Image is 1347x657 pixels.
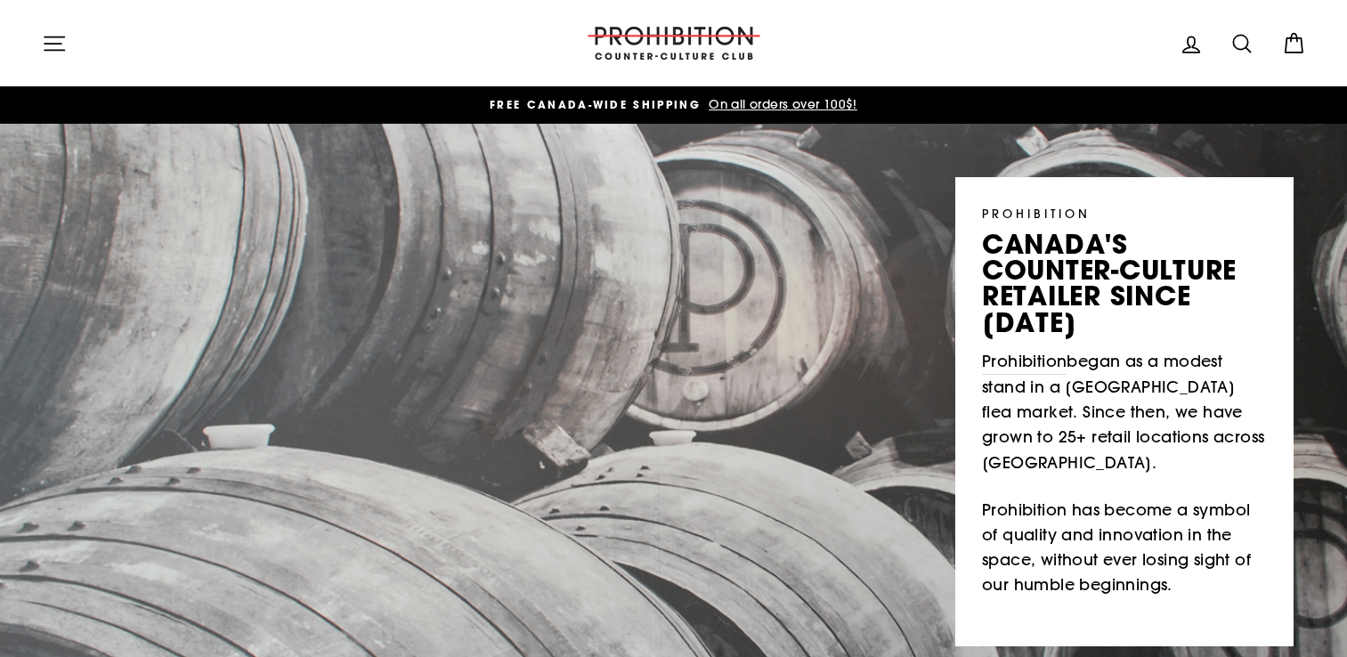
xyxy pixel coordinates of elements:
[704,96,857,112] span: On all orders over 100$!
[46,95,1302,115] a: FREE CANADA-WIDE SHIPPING On all orders over 100$!
[982,349,1267,475] p: began as a modest stand in a [GEOGRAPHIC_DATA] flea market. Since then, we have grown to 25+ reta...
[982,231,1267,336] p: canada's counter-culture retailer since [DATE]
[982,349,1067,375] a: Prohibition
[982,204,1267,223] p: PROHIBITION
[490,97,701,112] span: FREE CANADA-WIDE SHIPPING
[585,27,763,60] img: PROHIBITION COUNTER-CULTURE CLUB
[982,498,1267,598] p: Prohibition has become a symbol of quality and innovation in the space, without ever losing sight...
